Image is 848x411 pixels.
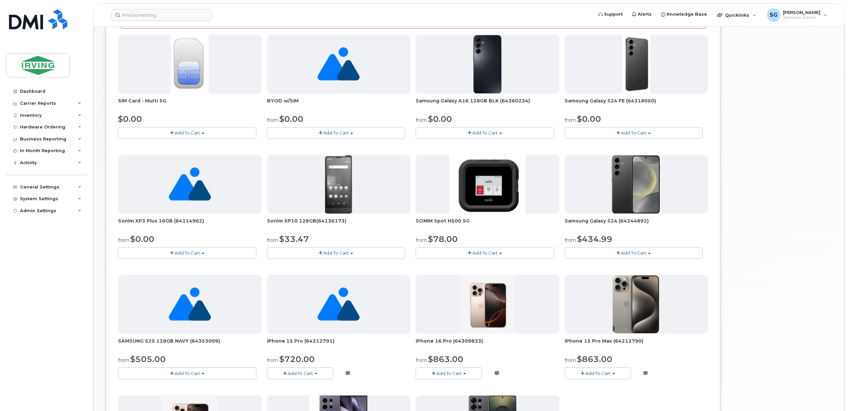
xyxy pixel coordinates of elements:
[473,35,502,93] img: A16_-_JDI.png
[118,357,129,363] small: from
[428,114,452,124] span: $0.00
[577,354,612,364] span: $863.00
[472,130,498,135] span: Add To Cart
[416,127,554,139] button: Add To Cart
[267,338,411,351] div: iPhone 15 Pro (64212791)
[416,338,559,351] div: iPhone 16 Pro (64309833)
[656,8,712,21] a: Knowledge Base
[621,130,646,135] span: Add To Cart
[416,367,482,379] button: Add To Cart
[565,218,708,231] div: Samsung Galaxy S24 (64244892)
[565,237,576,243] small: from
[770,11,778,19] span: SG
[613,275,660,334] img: iPhone_15_pro_max.png
[130,354,166,364] span: $505.00
[169,155,211,214] img: no_image_found-2caef05468ed5679b831cfe6fc140e25e0c280774317ffc20a367ab7fd17291e.png
[267,97,411,111] div: BYOD w/SIM
[111,9,212,21] input: Find something...
[725,12,749,18] span: Quicklinks
[118,127,256,139] button: Add To Cart
[604,11,623,18] span: Support
[175,371,200,376] span: Add To Cart
[436,371,462,376] span: Add To Cart
[577,114,601,124] span: $0.00
[279,234,309,244] span: $33.47
[118,247,256,259] button: Add To Cart
[323,250,349,256] span: Add To Cart
[565,247,703,259] button: Add To Cart
[416,97,559,111] div: Samsung Galaxy A16 128GB BLK (64360234)
[118,367,256,379] button: Add To Cart
[416,247,554,259] button: Add To Cart
[171,35,209,93] img: 00D627D4-43E9-49B7-A367-2C99342E128C.jpg
[612,155,661,214] img: s24.jpg
[627,8,656,21] a: Alerts
[118,114,142,124] span: $0.00
[118,338,262,351] div: SAMSUNG S25 128GB NAVY (64353009)
[279,114,303,124] span: $0.00
[783,15,820,20] span: Wireless Admin
[325,155,352,214] img: XP10.jpg
[565,97,708,111] div: Samsung Galaxy S24 FE (64318050)
[783,10,820,15] span: [PERSON_NAME]
[317,275,360,334] img: no_image_found-2caef05468ed5679b831cfe6fc140e25e0c280774317ffc20a367ab7fd17291e.png
[472,250,498,256] span: Add To Cart
[565,127,703,139] button: Add To Cart
[621,250,646,256] span: Add To Cart
[267,357,278,363] small: from
[577,234,612,244] span: $434.99
[288,371,313,376] span: Add To Cart
[267,237,278,243] small: from
[118,237,129,243] small: from
[130,234,154,244] span: $0.00
[175,130,200,135] span: Add To Cart
[565,367,631,379] button: Add To Cart
[118,218,262,231] div: Sonim XP3 Plus 16GB (64114962)
[622,35,650,93] img: s24_fe.png
[565,117,576,123] small: from
[267,218,411,231] div: Sonim XP10 128GB(64136173)
[279,354,315,364] span: $720.00
[416,357,427,363] small: from
[169,275,211,334] img: no_image_found-2caef05468ed5679b831cfe6fc140e25e0c280774317ffc20a367ab7fd17291e.png
[317,35,360,93] img: no_image_found-2caef05468ed5679b831cfe6fc140e25e0c280774317ffc20a367ab7fd17291e.png
[416,218,559,231] div: SONIM Spot H500 5G
[428,234,458,244] span: $78.00
[565,338,708,351] div: iPhone 15 Pro Max (64212790)
[762,8,832,22] div: Sheryl Galorport
[712,8,761,22] div: Quicklinks
[416,117,427,123] small: from
[267,247,405,259] button: Add To Cart
[667,11,707,18] span: Knowledge Base
[460,275,515,334] img: 16_pro.png
[416,237,427,243] small: from
[428,354,463,364] span: $863.00
[267,117,278,123] small: from
[267,127,405,139] button: Add To Cart
[565,357,576,363] small: from
[267,367,333,379] button: Add To Cart
[449,155,526,214] img: SONIM.png
[594,8,627,21] a: Support
[638,11,652,18] span: Alerts
[323,130,349,135] span: Add To Cart
[118,97,262,111] div: SIM Card - Multi 5G
[585,371,611,376] span: Add To Cart
[175,250,200,256] span: Add To Cart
